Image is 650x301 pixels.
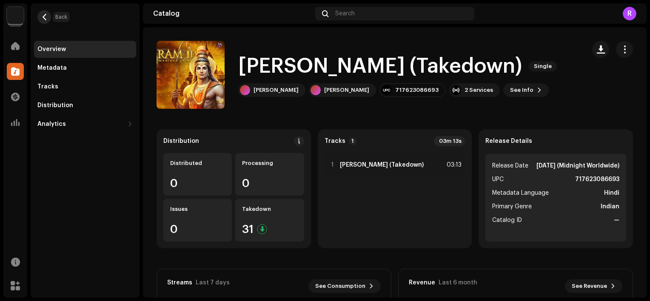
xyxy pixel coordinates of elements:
[492,161,528,171] span: Release Date
[315,278,365,295] span: See Consumption
[575,174,619,185] strong: 717623086693
[170,206,225,213] div: Issues
[7,7,24,24] img: a6437e74-8c8e-4f74-a1ce-131745af0155
[565,279,622,293] button: See Revenue
[324,87,369,94] div: [PERSON_NAME]
[308,279,381,293] button: See Consumption
[614,215,619,225] strong: —
[34,78,136,95] re-m-nav-item: Tracks
[492,202,532,212] span: Primary Genre
[34,60,136,77] re-m-nav-item: Metadata
[37,83,58,90] div: Tracks
[34,97,136,114] re-m-nav-item: Distribution
[395,87,439,94] div: 717623086693
[37,121,66,128] div: Analytics
[163,138,199,145] div: Distribution
[601,202,619,212] strong: Indian
[465,87,493,94] div: 2 Services
[409,279,435,286] div: Revenue
[242,160,297,167] div: Processing
[443,160,462,170] div: 03:13
[238,53,522,80] h1: [PERSON_NAME] (Takedown)
[34,41,136,58] re-m-nav-item: Overview
[485,138,532,145] strong: Release Details
[335,10,355,17] span: Search
[604,188,619,198] strong: Hindi
[510,82,533,99] span: See Info
[572,278,607,295] span: See Revenue
[503,83,549,97] button: See Info
[536,161,619,171] strong: [DATE] (Midnight Worldwide)
[434,136,465,146] div: 03m 13s
[37,46,66,53] div: Overview
[492,215,522,225] span: Catalog ID
[492,174,504,185] span: UPC
[623,7,636,20] div: R
[254,87,299,94] div: [PERSON_NAME]
[340,162,424,168] strong: [PERSON_NAME] (Takedown)
[153,10,312,17] div: Catalog
[242,206,297,213] div: Takedown
[529,61,557,71] span: Single
[439,279,477,286] div: Last 6 month
[325,138,345,145] strong: Tracks
[34,116,136,133] re-m-nav-dropdown: Analytics
[196,279,230,286] div: Last 7 days
[492,188,549,198] span: Metadata Language
[167,279,192,286] div: Streams
[349,137,356,145] p-badge: 1
[37,102,73,109] div: Distribution
[170,160,225,167] div: Distributed
[37,65,67,71] div: Metadata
